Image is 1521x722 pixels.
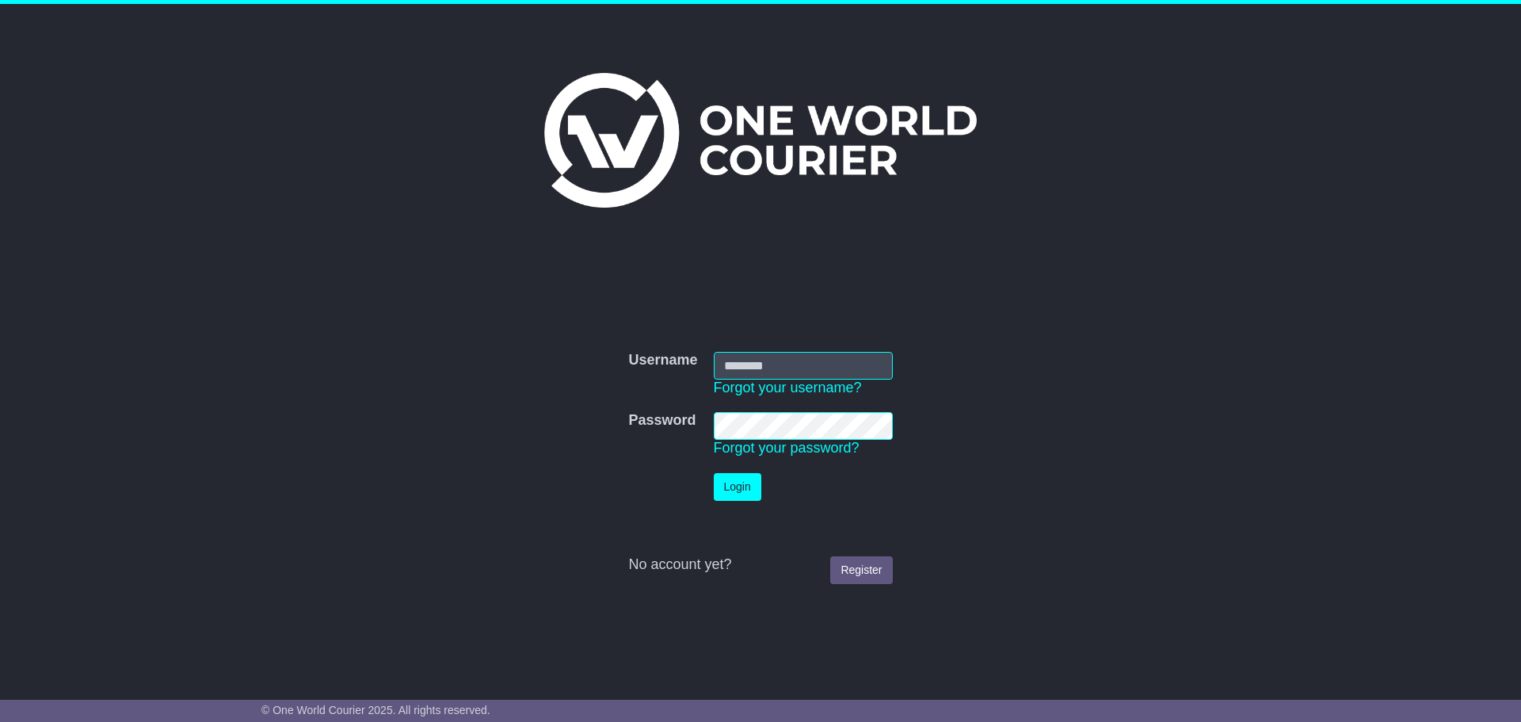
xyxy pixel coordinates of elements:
div: No account yet? [628,556,892,574]
span: © One World Courier 2025. All rights reserved. [261,704,490,716]
a: Forgot your username? [714,380,862,395]
label: Username [628,352,697,369]
a: Register [830,556,892,584]
label: Password [628,412,696,430]
a: Forgot your password? [714,440,860,456]
button: Login [714,473,761,501]
img: One World [544,73,977,208]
